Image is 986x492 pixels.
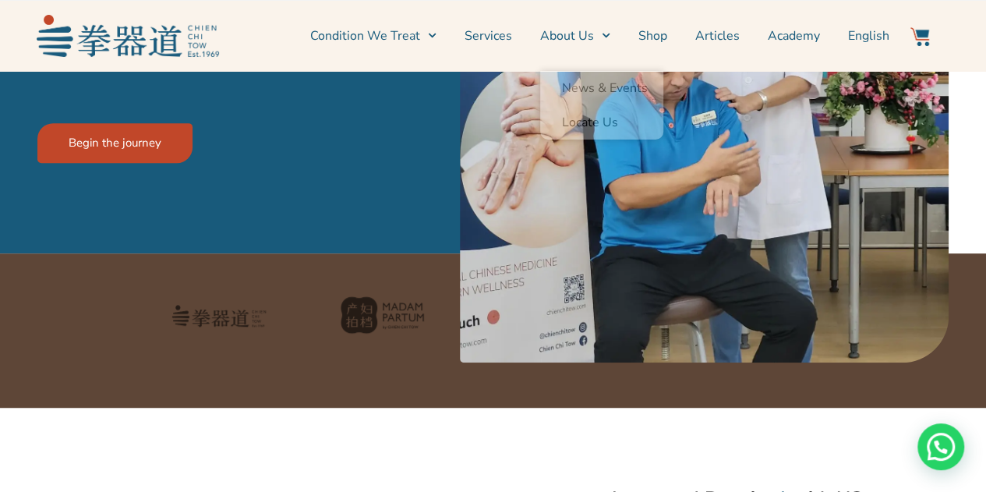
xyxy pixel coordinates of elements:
a: Shop [638,16,667,55]
a: Begin the journey [37,123,193,163]
span: English [848,27,889,45]
a: English [848,16,889,55]
a: Articles [695,16,740,55]
ul: About Us [540,71,663,140]
nav: Menu [227,16,889,55]
a: About Us [540,16,610,55]
a: Locate Us [540,105,663,140]
span: Begin the journey [69,137,161,149]
img: Website Icon-03 [910,27,929,46]
a: News & Events [540,71,663,105]
a: Academy [768,16,820,55]
a: Condition We Treat [310,16,436,55]
a: Services [465,16,512,55]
